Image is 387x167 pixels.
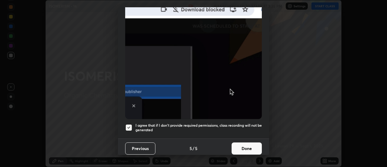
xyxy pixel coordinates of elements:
[232,142,262,155] button: Done
[190,145,192,152] h4: 5
[135,123,262,132] h5: I agree that if I don't provide required permissions, class recording will not be generated
[195,145,197,152] h4: 5
[193,145,194,152] h4: /
[125,142,155,155] button: Previous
